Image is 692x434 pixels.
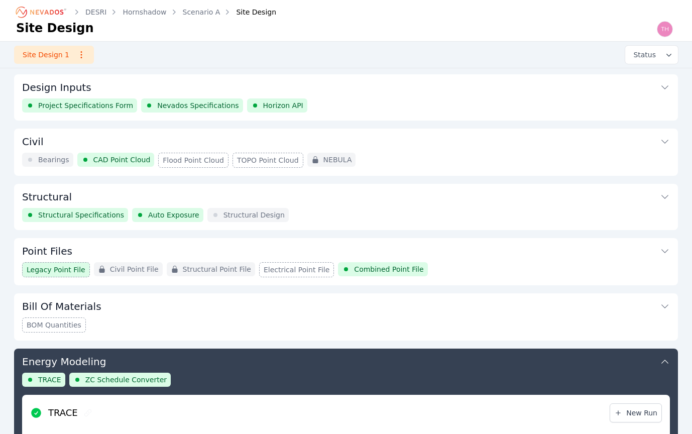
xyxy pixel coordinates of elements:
span: Civil Point File [110,264,159,274]
h3: Design Inputs [22,80,91,94]
h3: Structural [22,190,72,204]
span: Structural Design [223,210,285,220]
button: Structural [22,184,670,208]
span: Auto Exposure [148,210,199,220]
span: BOM Quantities [27,320,81,330]
button: Civil [22,129,670,153]
h3: Energy Modeling [22,355,106,369]
span: Legacy Point File [27,265,85,275]
button: Design Inputs [22,74,670,98]
h1: Site Design [16,20,94,36]
a: Hornshadow [123,7,166,17]
span: Status [629,50,656,60]
div: Site Design [222,7,276,17]
span: Combined Point File [354,264,423,274]
button: Point Files [22,238,670,262]
a: Scenario A [183,7,220,17]
span: TOPO Point Cloud [237,155,299,165]
span: NEBULA [323,155,352,165]
nav: Breadcrumb [16,4,276,20]
a: Site Design 1 [14,46,94,64]
h3: Bill Of Materials [22,299,101,313]
div: Bill Of MaterialsBOM Quantities [14,293,678,341]
div: Design InputsProject Specifications FormNevados SpecificationsHorizon API [14,74,678,121]
span: TRACE [38,375,61,385]
span: New Run [614,408,657,418]
div: Point FilesLegacy Point FileCivil Point FileStructural Point FileElectrical Point FileCombined Po... [14,238,678,285]
h3: Civil [22,135,43,149]
a: DESRI [85,7,106,17]
span: Structural Point File [183,264,251,274]
button: Bill Of Materials [22,293,670,317]
span: Nevados Specifications [157,100,239,111]
span: Horizon API [263,100,303,111]
span: Electrical Point File [264,265,329,275]
span: Project Specifications Form [38,100,133,111]
span: Structural Specifications [38,210,124,220]
img: thomas.eichinger@nevados.solar [657,21,673,37]
div: StructuralStructural SpecificationsAuto ExposureStructural Design [14,184,678,230]
a: New Run [610,403,662,422]
button: Energy Modeling [22,349,670,373]
span: Flood Point Cloud [163,155,224,165]
button: Status [625,46,678,64]
h2: TRACE [48,406,78,420]
h3: Point Files [22,244,72,258]
span: Bearings [38,155,69,165]
span: ZC Schedule Converter [85,375,167,385]
div: CivilBearingsCAD Point CloudFlood Point CloudTOPO Point CloudNEBULA [14,129,678,176]
span: CAD Point Cloud [93,155,151,165]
